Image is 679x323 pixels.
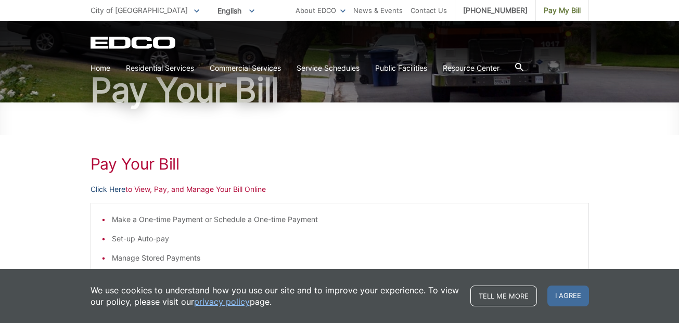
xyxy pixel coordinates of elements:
[411,5,447,16] a: Contact Us
[91,6,188,15] span: City of [GEOGRAPHIC_DATA]
[296,5,345,16] a: About EDCO
[547,286,589,306] span: I agree
[375,62,427,74] a: Public Facilities
[353,5,403,16] a: News & Events
[91,36,177,49] a: EDCD logo. Return to the homepage.
[126,62,194,74] a: Residential Services
[194,296,250,307] a: privacy policy
[91,285,460,307] p: We use cookies to understand how you use our site and to improve your experience. To view our pol...
[91,154,589,173] h1: Pay Your Bill
[112,233,578,244] li: Set-up Auto-pay
[91,73,589,107] h1: Pay Your Bill
[91,184,589,195] p: to View, Pay, and Manage Your Bill Online
[91,184,125,195] a: Click Here
[470,286,537,306] a: Tell me more
[443,62,499,74] a: Resource Center
[91,62,110,74] a: Home
[210,62,281,74] a: Commercial Services
[112,252,578,264] li: Manage Stored Payments
[544,5,581,16] span: Pay My Bill
[297,62,360,74] a: Service Schedules
[210,2,262,19] span: English
[112,214,578,225] li: Make a One-time Payment or Schedule a One-time Payment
